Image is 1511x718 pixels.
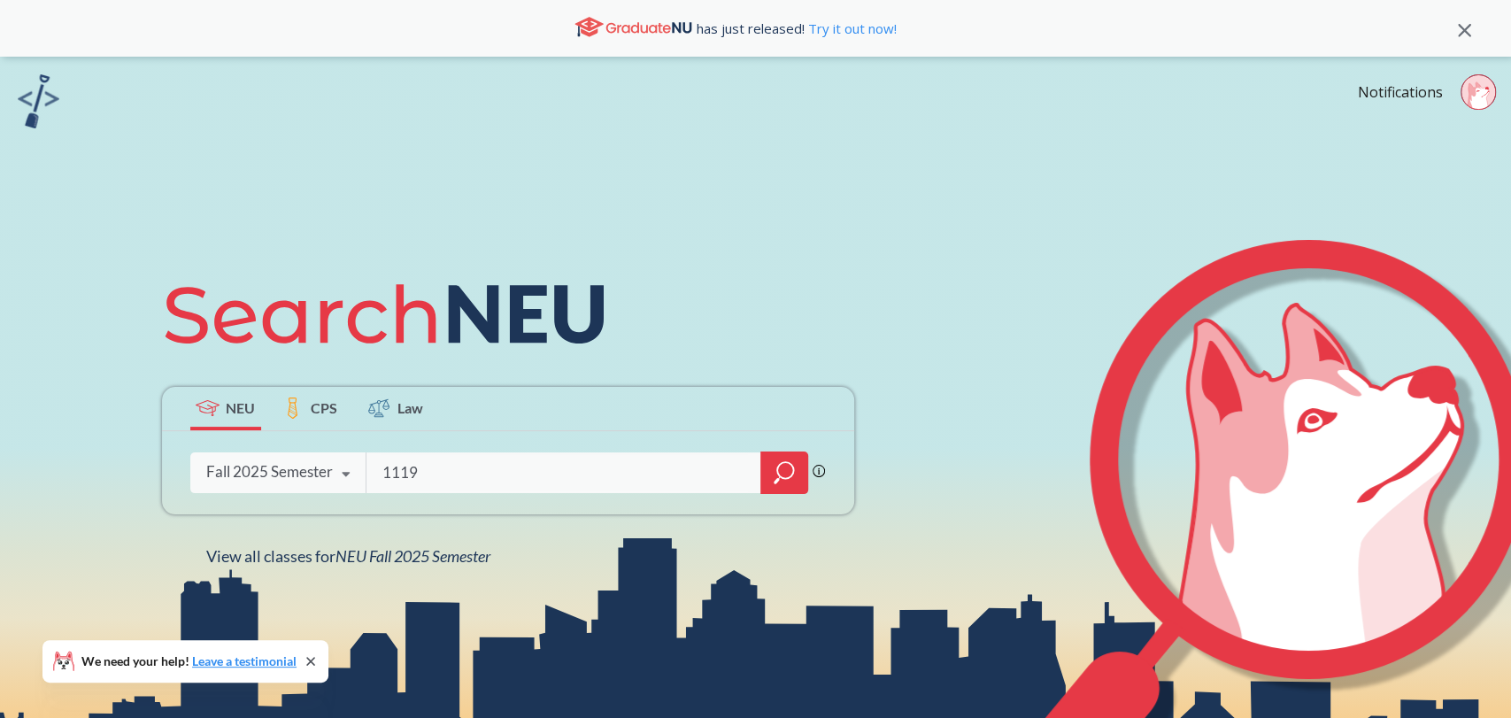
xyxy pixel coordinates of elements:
[81,655,297,668] span: We need your help!
[397,398,423,418] span: Law
[774,460,795,485] svg: magnifying glass
[206,546,490,566] span: View all classes for
[18,74,59,128] img: sandbox logo
[335,546,490,566] span: NEU Fall 2025 Semester
[226,398,255,418] span: NEU
[192,653,297,668] a: Leave a testimonial
[380,454,748,491] input: Class, professor, course number, "phrase"
[206,462,333,482] div: Fall 2025 Semester
[805,19,897,37] a: Try it out now!
[760,452,808,494] div: magnifying glass
[697,19,897,38] span: has just released!
[1358,82,1443,102] a: Notifications
[311,398,337,418] span: CPS
[18,74,59,134] a: sandbox logo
